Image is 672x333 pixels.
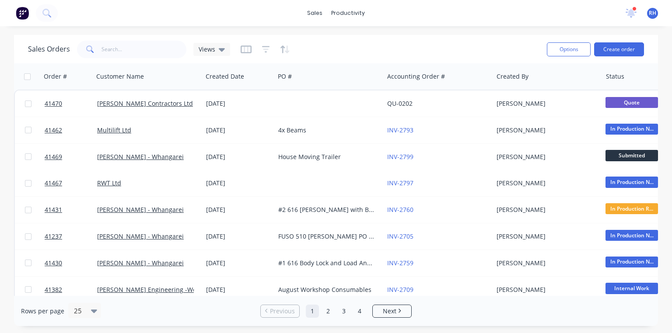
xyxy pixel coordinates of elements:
[497,179,594,187] div: [PERSON_NAME]
[337,305,350,318] a: Page 3
[206,259,271,267] div: [DATE]
[497,232,594,241] div: [PERSON_NAME]
[206,72,244,81] div: Created Date
[257,305,415,318] ul: Pagination
[278,232,375,241] div: FUSO 510 [PERSON_NAME] PO 825751
[45,144,97,170] a: 41469
[547,42,591,56] button: Options
[327,7,369,20] div: productivity
[373,307,411,316] a: Next page
[21,307,64,316] span: Rows per page
[497,126,594,135] div: [PERSON_NAME]
[97,153,184,161] a: [PERSON_NAME] - Whangarei
[387,72,445,81] div: Accounting Order #
[45,277,97,303] a: 41382
[497,153,594,161] div: [PERSON_NAME]
[45,205,62,214] span: 41431
[278,72,292,81] div: PO #
[261,307,299,316] a: Previous page
[45,170,97,196] a: 41467
[497,99,594,108] div: [PERSON_NAME]
[353,305,366,318] a: Page 4
[605,257,658,267] span: In Production N...
[97,126,131,134] a: Multilift Ltd
[45,117,97,143] a: 41462
[322,305,335,318] a: Page 2
[606,72,624,81] div: Status
[278,285,375,294] div: August Workshop Consumables
[206,285,271,294] div: [DATE]
[97,99,193,108] a: [PERSON_NAME] Contractors Ltd
[387,153,413,161] a: INV-2799
[206,232,271,241] div: [DATE]
[45,153,62,161] span: 41469
[101,41,187,58] input: Search...
[594,42,644,56] button: Create order
[206,205,271,214] div: [DATE]
[278,259,375,267] div: #1 616 Body Lock and Load Anchorage
[387,126,413,134] a: INV-2793
[45,250,97,276] a: 41430
[605,150,658,161] span: Submitted
[497,285,594,294] div: [PERSON_NAME]
[303,7,327,20] div: sales
[97,205,184,214] a: [PERSON_NAME] - Whangarei
[387,179,413,187] a: INV-2797
[206,99,271,108] div: [DATE]
[278,126,375,135] div: 4x Beams
[383,307,396,316] span: Next
[605,97,658,108] span: Quote
[97,285,258,294] a: [PERSON_NAME] Engineering -Workshop Consumables
[306,305,319,318] a: Page 1 is your current page
[605,283,658,294] span: Internal Work
[387,232,413,240] a: INV-2705
[278,153,375,161] div: House Moving Trailer
[387,285,413,294] a: INV-2709
[16,7,29,20] img: Factory
[28,45,70,53] h1: Sales Orders
[97,232,184,240] a: [PERSON_NAME] - Whangarei
[45,90,97,117] a: 41470
[270,307,295,316] span: Previous
[45,232,62,241] span: 41237
[45,223,97,250] a: 41237
[45,99,62,108] span: 41470
[45,126,62,135] span: 41462
[605,124,658,135] span: In Production N...
[387,259,413,267] a: INV-2759
[206,126,271,135] div: [DATE]
[497,205,594,214] div: [PERSON_NAME]
[387,205,413,214] a: INV-2760
[278,205,375,214] div: #2 616 [PERSON_NAME] with Body Lock and Load Anchorage
[45,197,97,223] a: 41431
[97,259,184,267] a: [PERSON_NAME] - Whangarei
[96,72,144,81] div: Customer Name
[387,99,413,108] a: QU-0202
[605,177,658,187] span: In Production N...
[605,230,658,241] span: In Production N...
[199,45,215,54] span: Views
[206,179,271,187] div: [DATE]
[649,9,656,17] span: RH
[44,72,67,81] div: Order #
[97,179,121,187] a: RWT Ltd
[206,153,271,161] div: [DATE]
[497,72,528,81] div: Created By
[45,179,62,187] span: 41467
[605,203,658,214] span: In Production R...
[45,259,62,267] span: 41430
[45,285,62,294] span: 41382
[497,259,594,267] div: [PERSON_NAME]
